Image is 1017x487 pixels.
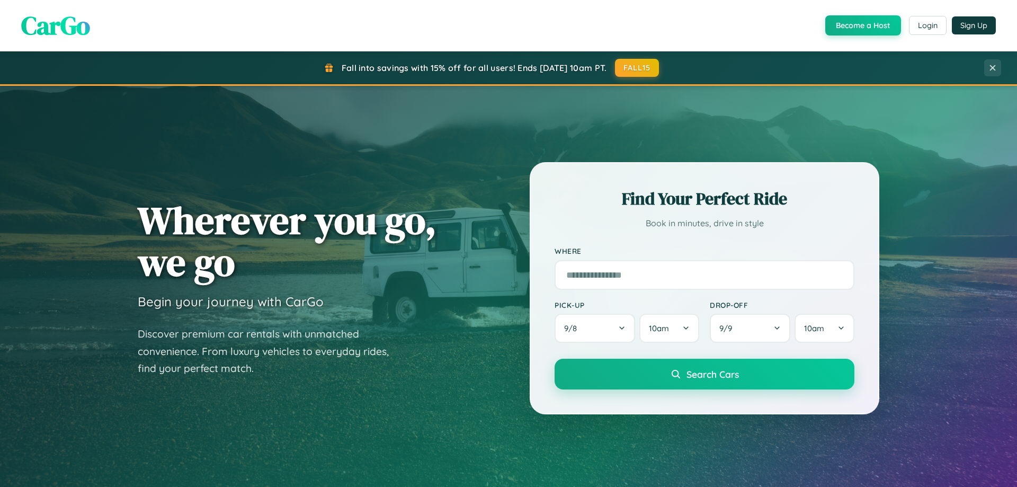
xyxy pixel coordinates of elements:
[804,323,824,333] span: 10am
[138,199,436,283] h1: Wherever you go, we go
[138,294,324,309] h3: Begin your journey with CarGo
[555,300,699,309] label: Pick-up
[555,187,854,210] h2: Find Your Perfect Ride
[555,216,854,231] p: Book in minutes, drive in style
[952,16,996,34] button: Sign Up
[342,63,607,73] span: Fall into savings with 15% off for all users! Ends [DATE] 10am PT.
[719,323,737,333] span: 9 / 9
[639,314,699,343] button: 10am
[710,314,790,343] button: 9/9
[138,325,403,377] p: Discover premium car rentals with unmatched convenience. From luxury vehicles to everyday rides, ...
[649,323,669,333] span: 10am
[555,359,854,389] button: Search Cars
[795,314,854,343] button: 10am
[909,16,947,35] button: Login
[686,368,739,380] span: Search Cars
[555,314,635,343] button: 9/8
[615,59,659,77] button: FALL15
[21,8,90,43] span: CarGo
[825,15,901,36] button: Become a Host
[710,300,854,309] label: Drop-off
[555,247,854,256] label: Where
[564,323,582,333] span: 9 / 8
